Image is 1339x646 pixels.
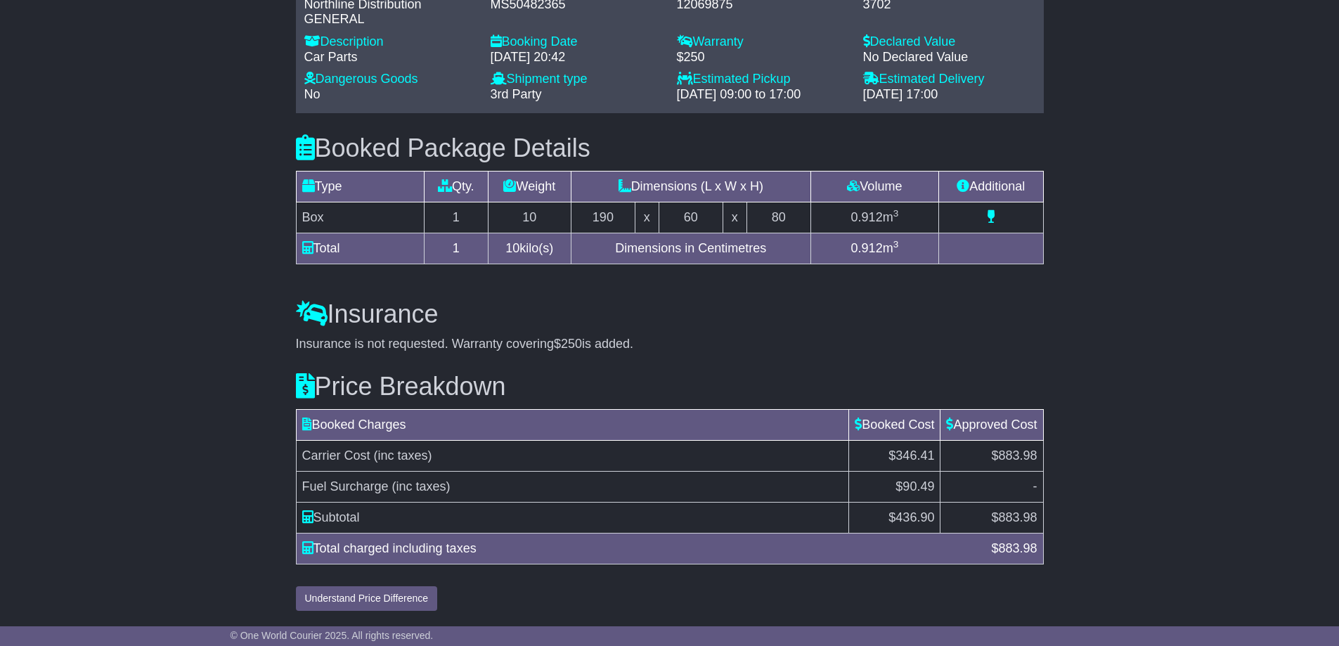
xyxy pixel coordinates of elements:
[998,541,1037,555] span: 883.98
[1033,479,1037,493] span: -
[424,172,488,202] td: Qty.
[635,202,659,233] td: x
[677,34,849,50] div: Warranty
[304,87,321,101] span: No
[295,539,985,558] div: Total charged including taxes
[677,87,849,103] div: [DATE] 09:00 to 17:00
[851,210,883,224] span: 0.912
[849,502,940,533] td: $
[296,337,1044,352] div: Insurance is not requested. Warranty covering is added.
[746,202,810,233] td: 80
[554,337,582,351] span: $250
[810,172,938,202] td: Volume
[571,202,635,233] td: 190
[888,448,934,463] span: $346.41
[491,87,542,101] span: 3rd Party
[677,72,849,87] div: Estimated Pickup
[488,202,571,233] td: 10
[296,502,849,533] td: Subtotal
[895,510,934,524] span: 436.90
[659,202,723,233] td: 60
[723,202,746,233] td: x
[491,50,663,65] div: [DATE] 20:42
[304,72,477,87] div: Dangerous Goods
[863,72,1035,87] div: Estimated Delivery
[505,241,519,255] span: 10
[296,233,424,264] td: Total
[571,172,810,202] td: Dimensions (L x W x H)
[304,50,477,65] div: Car Parts
[810,233,938,264] td: m
[984,539,1044,558] div: $
[491,72,663,87] div: Shipment type
[810,202,938,233] td: m
[296,202,424,233] td: Box
[488,172,571,202] td: Weight
[424,233,488,264] td: 1
[677,50,849,65] div: $250
[296,300,1044,328] h3: Insurance
[849,409,940,440] td: Booked Cost
[488,233,571,264] td: kilo(s)
[998,510,1037,524] span: 883.98
[374,448,432,463] span: (inc taxes)
[863,87,1035,103] div: [DATE] 17:00
[296,373,1044,401] h3: Price Breakdown
[940,502,1043,533] td: $
[895,479,934,493] span: $90.49
[938,172,1043,202] td: Additional
[296,172,424,202] td: Type
[296,134,1044,162] h3: Booked Package Details
[304,34,477,50] div: Description
[491,34,663,50] div: Booking Date
[863,34,1035,50] div: Declared Value
[231,630,434,641] span: © One World Courier 2025. All rights reserved.
[302,448,370,463] span: Carrier Cost
[991,448,1037,463] span: $883.98
[863,50,1035,65] div: No Declared Value
[940,409,1043,440] td: Approved Cost
[296,409,849,440] td: Booked Charges
[302,479,389,493] span: Fuel Surcharge
[392,479,451,493] span: (inc taxes)
[571,233,810,264] td: Dimensions in Centimetres
[424,202,488,233] td: 1
[893,239,899,250] sup: 3
[851,241,883,255] span: 0.912
[893,208,899,219] sup: 3
[296,586,438,611] button: Understand Price Difference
